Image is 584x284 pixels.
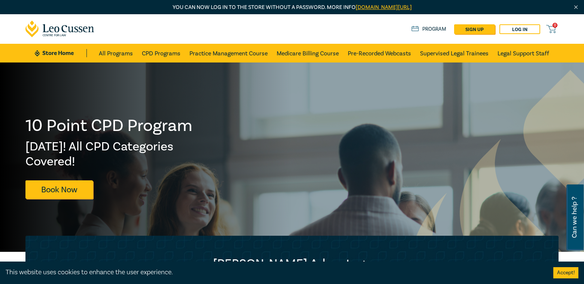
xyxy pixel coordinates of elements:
[348,44,411,62] a: Pre-Recorded Webcasts
[499,24,540,34] a: Log in
[420,44,489,62] a: Supervised Legal Trainees
[25,139,193,169] h2: [DATE]! All CPD Categories Covered!
[553,23,557,28] span: 0
[573,4,579,10] img: Close
[25,180,93,199] a: Book Now
[35,49,87,57] a: Store Home
[25,3,559,12] p: You can now log in to the store without a password. More info
[553,267,578,278] button: Accept cookies
[189,44,268,62] a: Practice Management Course
[25,116,193,135] h1: 10 Point CPD Program
[142,44,180,62] a: CPD Programs
[40,256,544,271] h2: [PERSON_NAME] Advantage
[454,24,495,34] a: sign up
[498,44,549,62] a: Legal Support Staff
[99,44,133,62] a: All Programs
[571,189,578,246] span: Can we help ?
[356,4,412,11] a: [DOMAIN_NAME][URL]
[411,25,446,33] a: Program
[6,268,542,277] div: This website uses cookies to enhance the user experience.
[277,44,339,62] a: Medicare Billing Course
